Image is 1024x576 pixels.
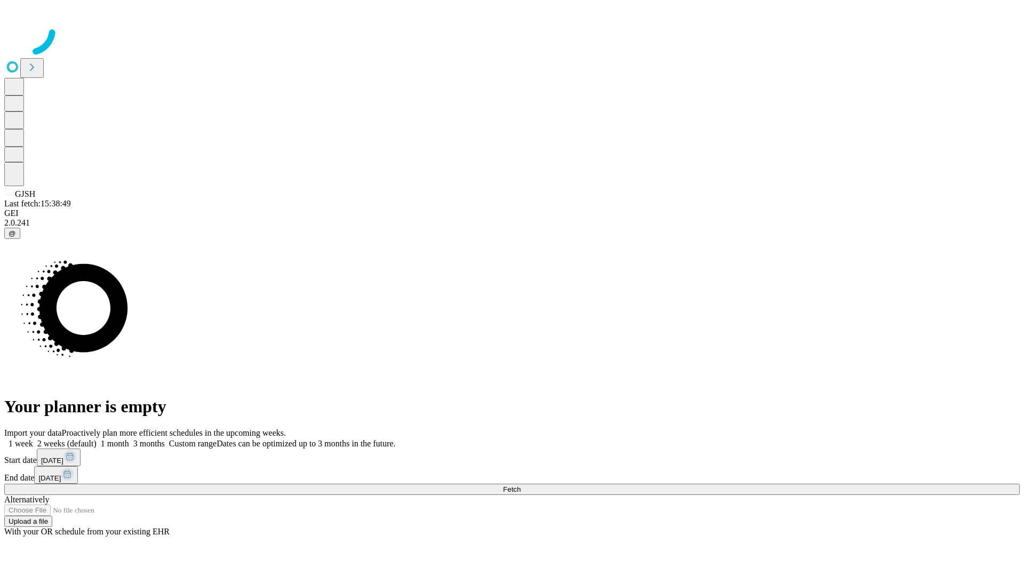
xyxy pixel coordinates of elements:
[4,218,1020,228] div: 2.0.241
[15,189,35,198] span: GJSH
[133,439,165,448] span: 3 months
[4,466,1020,484] div: End date
[41,457,63,465] span: [DATE]
[9,439,33,448] span: 1 week
[38,474,61,482] span: [DATE]
[4,484,1020,495] button: Fetch
[37,439,97,448] span: 2 weeks (default)
[34,466,78,484] button: [DATE]
[4,527,170,536] span: With your OR schedule from your existing EHR
[4,209,1020,218] div: GEI
[503,485,521,493] span: Fetch
[169,439,217,448] span: Custom range
[4,228,20,239] button: @
[37,449,81,466] button: [DATE]
[217,439,395,448] span: Dates can be optimized up to 3 months in the future.
[4,397,1020,417] h1: Your planner is empty
[4,449,1020,466] div: Start date
[4,428,62,437] span: Import your data
[4,199,71,208] span: Last fetch: 15:38:49
[9,229,16,237] span: @
[62,428,286,437] span: Proactively plan more efficient schedules in the upcoming weeks.
[4,495,49,504] span: Alternatively
[4,516,52,527] button: Upload a file
[101,439,129,448] span: 1 month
